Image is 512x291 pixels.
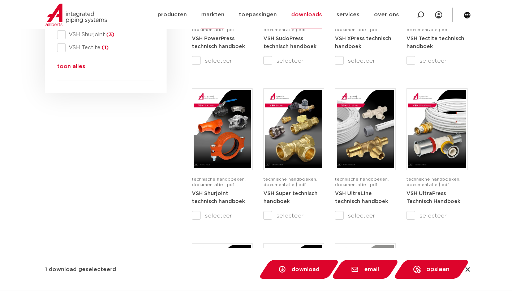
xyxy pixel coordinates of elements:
strong: VSH Super technisch handboek [263,191,318,204]
img: VSH-Shurjoint_A4TM_5008731_2024_3.0_EN-pdf.jpg [194,90,251,168]
span: technische handboeken, documentatie | pdf [335,177,389,187]
img: VSH-Super_A4TM_5007411-2022-2.1_NL-1-pdf.jpg [265,90,322,168]
button: toon alles [57,62,85,74]
label: selecteer [335,211,396,220]
span: email [364,267,379,272]
label: selecteer [192,56,253,65]
div: VSH Tectite(1) [57,43,154,52]
span: (1) [100,45,109,50]
strong: VSH UltraLine technisch handboek [335,191,388,204]
a: VSH PowerPress technisch handboek [192,36,245,49]
strong: 1 download geselecteerd [45,267,116,272]
a: VSH UltraPress Technisch Handboek [406,191,460,204]
label: selecteer [263,211,324,220]
a: VSH SudoPress technisch handboek [263,36,317,49]
span: VSH Shurjoint [66,31,154,38]
span: VSH Tectite [66,44,154,51]
a: VSH Shurjoint technisch handboek [192,191,245,204]
div: VSH Shurjoint(3) [57,30,154,39]
a: email [331,260,400,279]
a: VSH UltraLine technisch handboek [335,191,388,204]
label: selecteer [406,56,467,65]
div: opslaan in MyIPS [395,260,453,279]
a: VSH Super technisch handboek [263,191,318,204]
img: VSH-UltraPress_A4TM_5008751_2025_3.0_NL-pdf.jpg [408,90,465,168]
span: download [292,267,319,272]
a: VSH XPress technisch handboek [335,36,391,49]
span: (3) [105,32,115,37]
label: selecteer [406,211,467,220]
div: mail bestanden [333,260,384,279]
div: download zip [261,260,322,279]
span: technische handboeken, documentatie | pdf [406,177,460,187]
label: selecteer [335,56,396,65]
img: VSH-UltraLine_A4TM_5010216_2022_1.0_NL-pdf.jpg [337,90,394,168]
a: download [258,260,340,279]
strong: VSH UltraPress Technisch Handboek [406,191,460,204]
strong: VSH Shurjoint technisch handboek [192,191,245,204]
label: selecteer [263,56,324,65]
label: selecteer [192,211,253,220]
span: technische handboeken, documentatie | pdf [263,177,317,187]
span: opslaan [426,266,449,272]
span: technische handboeken, documentatie | pdf [192,177,246,187]
a: VSH Tectite technisch handboek [406,36,464,49]
div: selectie wissen [464,266,470,273]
